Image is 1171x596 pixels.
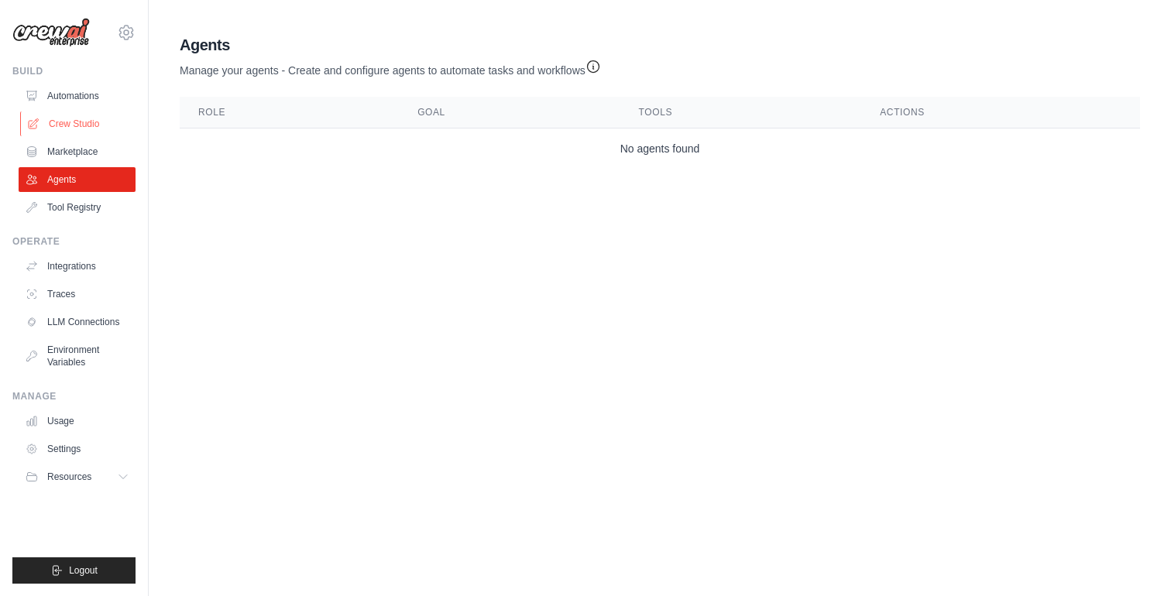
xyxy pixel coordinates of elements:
[620,97,862,128] th: Tools
[180,128,1140,170] td: No agents found
[12,557,136,584] button: Logout
[20,111,137,136] a: Crew Studio
[180,56,601,78] p: Manage your agents - Create and configure agents to automate tasks and workflows
[180,97,399,128] th: Role
[47,471,91,483] span: Resources
[19,464,136,489] button: Resources
[19,167,136,192] a: Agents
[399,97,620,128] th: Goal
[19,195,136,220] a: Tool Registry
[12,390,136,402] div: Manage
[19,84,136,108] a: Automations
[19,409,136,433] a: Usage
[861,97,1140,128] th: Actions
[19,282,136,307] a: Traces
[12,235,136,248] div: Operate
[19,310,136,334] a: LLM Connections
[19,254,136,279] a: Integrations
[12,18,90,47] img: Logo
[69,564,98,577] span: Logout
[12,65,136,77] div: Build
[19,337,136,375] a: Environment Variables
[19,139,136,164] a: Marketplace
[180,34,601,56] h2: Agents
[19,437,136,461] a: Settings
